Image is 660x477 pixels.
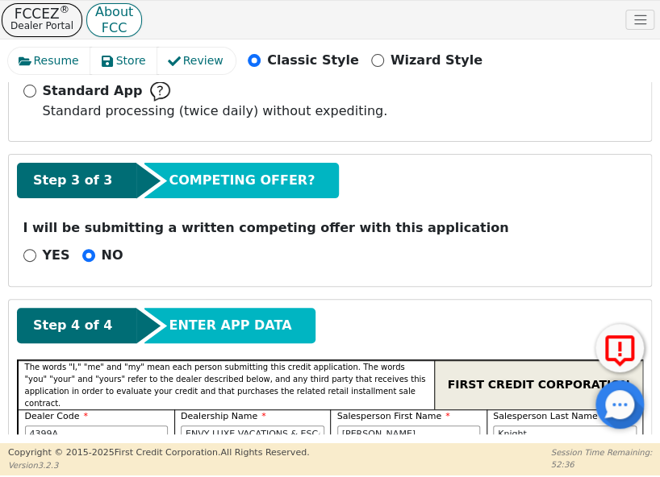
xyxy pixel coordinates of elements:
p: I will be submitting a written competing offer with this application [23,218,637,238]
button: Review [157,48,236,74]
span: Store [116,52,146,69]
p: About [95,8,133,16]
span: Standard App [43,81,143,101]
span: ENTER APP DATA [169,316,291,335]
span: Resume [34,52,79,69]
button: FCCEZ®Dealer Portal [2,3,82,37]
p: Dealer Portal [10,19,73,32]
span: Salesperson First Name [337,411,450,421]
button: Report Error to FCC [595,324,644,372]
img: Help Bubble [150,81,170,102]
span: Dealer Code [25,411,88,421]
p: FCC [95,24,133,32]
span: Dealership Name [181,411,266,421]
span: Salesperson Last Name [493,411,606,421]
p: 52:36 [551,458,652,471]
button: Store [90,48,158,74]
span: Step 4 of 4 [33,316,112,335]
button: Resume [8,48,91,74]
sup: ® [60,3,70,15]
button: Toggle navigation [625,10,654,31]
span: Standard processing (twice daily) without expediting. [43,103,388,118]
p: Classic Style [267,51,359,70]
span: All Rights Reserved. [220,447,309,458]
p: YES [43,246,70,265]
span: FIRST CREDIT CORPORATION [447,375,629,396]
span: COMPETING OFFER? [169,171,315,190]
div: The words "I," "me" and "my" mean each person submitting this credit application. The words "you"... [18,360,434,409]
p: NO [102,246,123,265]
p: Copyright © 2015- 2025 First Credit Corporation. [8,446,309,460]
p: Wizard Style [391,51,482,70]
button: AboutFCC [86,3,142,37]
span: Review [183,52,223,69]
p: Session Time Remaining: [551,446,652,458]
span: Step 3 of 3 [33,171,112,190]
p: FCCEZ [10,8,73,19]
p: Version 3.2.3 [8,459,309,471]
